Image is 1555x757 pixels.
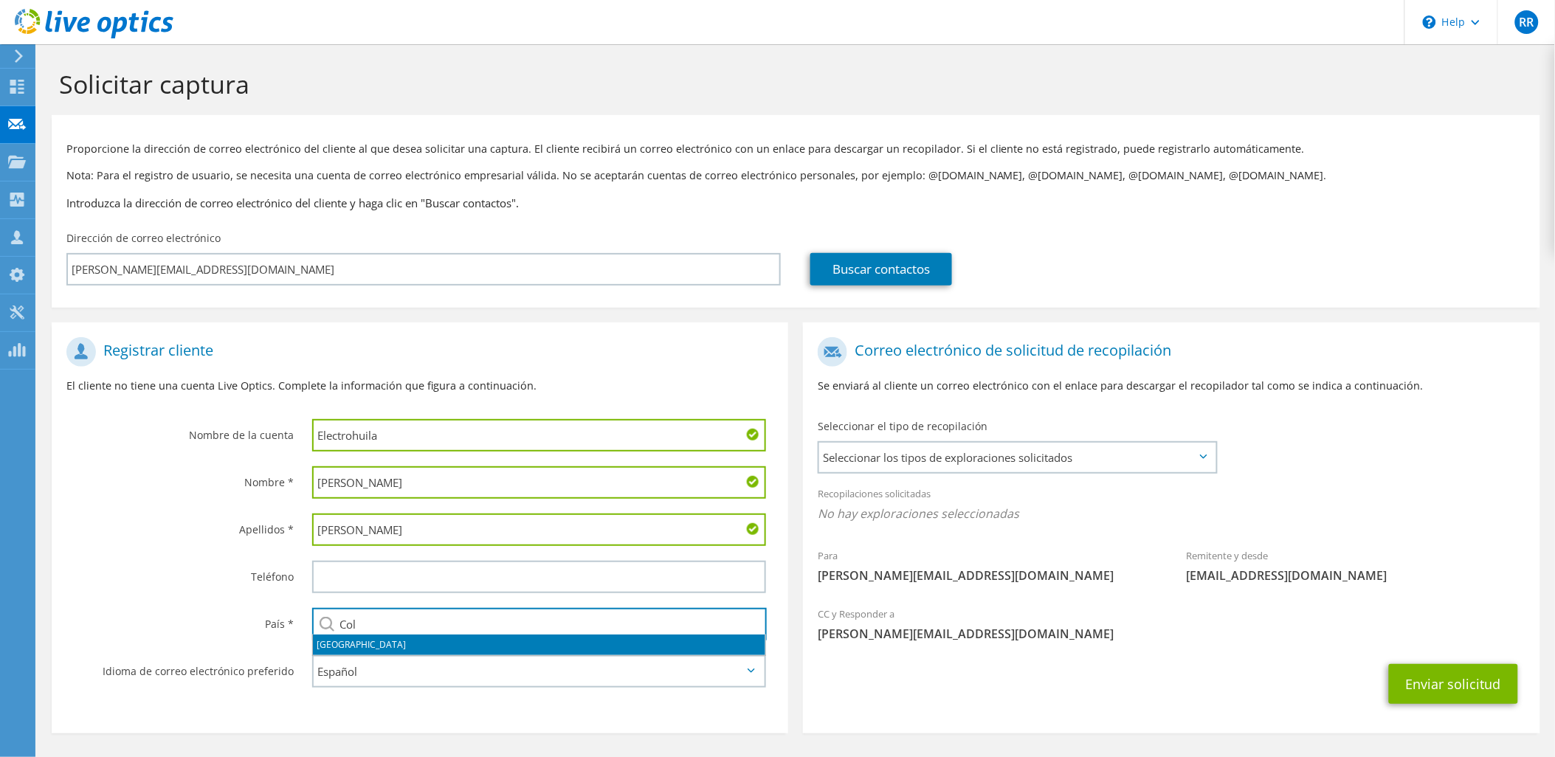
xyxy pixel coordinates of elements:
[1172,540,1540,591] div: Remitente y desde
[313,635,765,655] li: [GEOGRAPHIC_DATA]
[66,655,294,679] label: Idioma de correo electrónico preferido
[66,466,294,490] label: Nombre *
[818,378,1525,394] p: Se enviará al cliente un correo electrónico con el enlace para descargar el recopilador tal como ...
[66,514,294,537] label: Apellidos *
[66,561,294,584] label: Teléfono
[66,419,294,443] label: Nombre de la cuenta
[818,505,1525,522] span: No hay exploraciones seleccionadas
[803,598,1540,649] div: CC y Responder a
[66,608,294,632] label: País *
[1515,10,1539,34] span: RR
[1389,664,1518,704] button: Enviar solicitud
[810,253,952,286] a: Buscar contactos
[66,231,221,246] label: Dirección de correo electrónico
[1423,15,1436,29] svg: \n
[818,337,1517,367] h1: Correo electrónico de solicitud de recopilación
[66,141,1525,157] p: Proporcione la dirección de correo electrónico del cliente al que desea solicitar una captura. El...
[803,478,1540,533] div: Recopilaciones solicitadas
[66,378,773,394] p: El cliente no tiene una cuenta Live Optics. Complete la información que figura a continuación.
[818,626,1525,642] span: [PERSON_NAME][EMAIL_ADDRESS][DOMAIN_NAME]
[1187,567,1525,584] span: [EMAIL_ADDRESS][DOMAIN_NAME]
[803,540,1171,591] div: Para
[59,69,1525,100] h1: Solicitar captura
[818,567,1156,584] span: [PERSON_NAME][EMAIL_ADDRESS][DOMAIN_NAME]
[819,443,1216,472] span: Seleccionar los tipos de exploraciones solicitados
[818,419,987,434] label: Seleccionar el tipo de recopilación
[66,167,1525,184] p: Nota: Para el registro de usuario, se necesita una cuenta de correo electrónico empresarial válid...
[66,337,766,367] h1: Registrar cliente
[66,195,1525,211] h3: Introduzca la dirección de correo electrónico del cliente y haga clic en "Buscar contactos".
